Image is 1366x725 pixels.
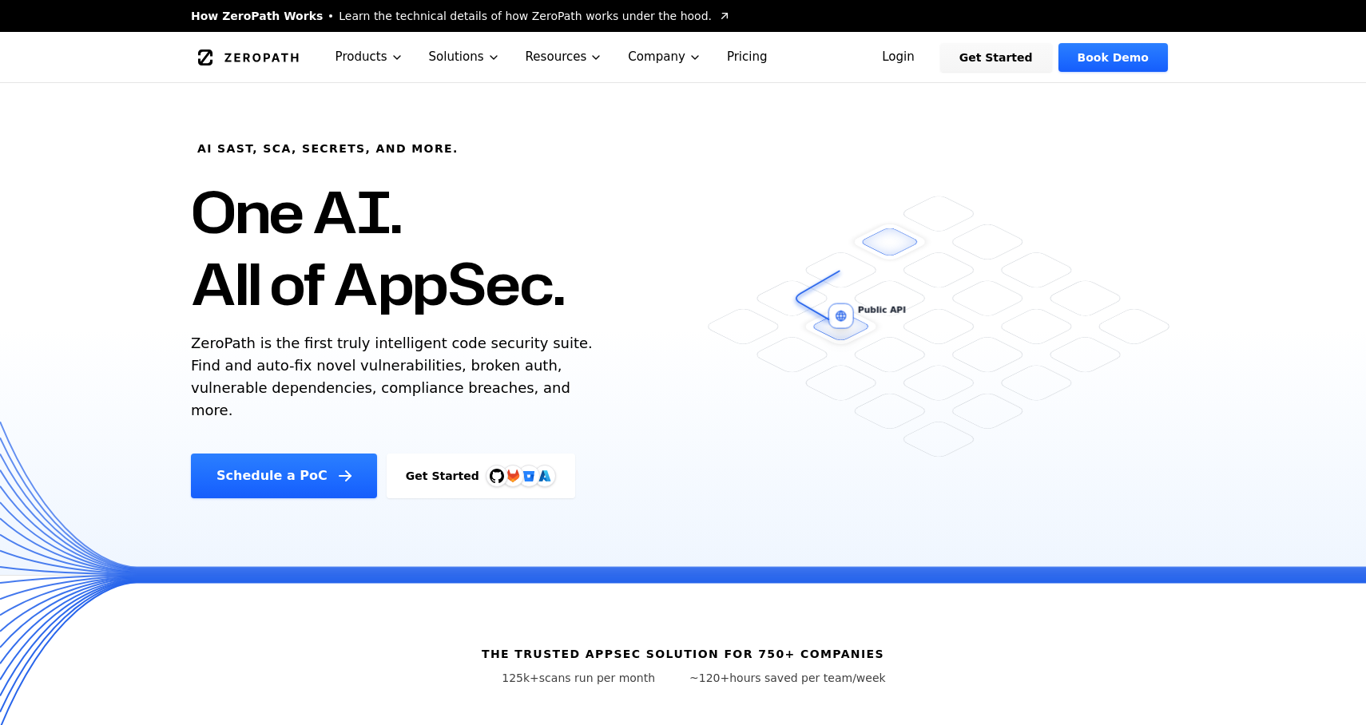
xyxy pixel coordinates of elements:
a: Get Started [940,43,1052,72]
span: How ZeroPath Works [191,8,323,24]
a: How ZeroPath WorksLearn the technical details of how ZeroPath works under the hood. [191,8,731,24]
span: ~120+ [689,672,729,684]
span: 125k+ [502,672,539,684]
img: GitHub [490,469,504,483]
a: Schedule a PoC [191,454,377,498]
button: Solutions [416,32,513,82]
nav: Global [172,32,1194,82]
p: scans run per month [480,670,677,686]
button: Resources [513,32,616,82]
span: Learn the technical details of how ZeroPath works under the hood. [339,8,712,24]
a: Login [863,43,934,72]
h6: The trusted AppSec solution for 750+ companies [482,646,884,662]
p: ZeroPath is the first truly intelligent code security suite. Find and auto-fix novel vulnerabilit... [191,332,600,422]
a: Get StartedGitHubGitLabAzure [387,454,575,498]
button: Products [323,32,416,82]
p: hours saved per team/week [689,670,886,686]
img: GitLab [497,460,529,492]
a: Pricing [714,32,780,82]
button: Company [615,32,714,82]
svg: Bitbucket [520,467,538,485]
img: Azure [538,469,551,482]
h6: AI SAST, SCA, Secrets, and more. [197,141,459,156]
h1: One AI. All of AppSec. [191,176,564,319]
a: Book Demo [1058,43,1168,72]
